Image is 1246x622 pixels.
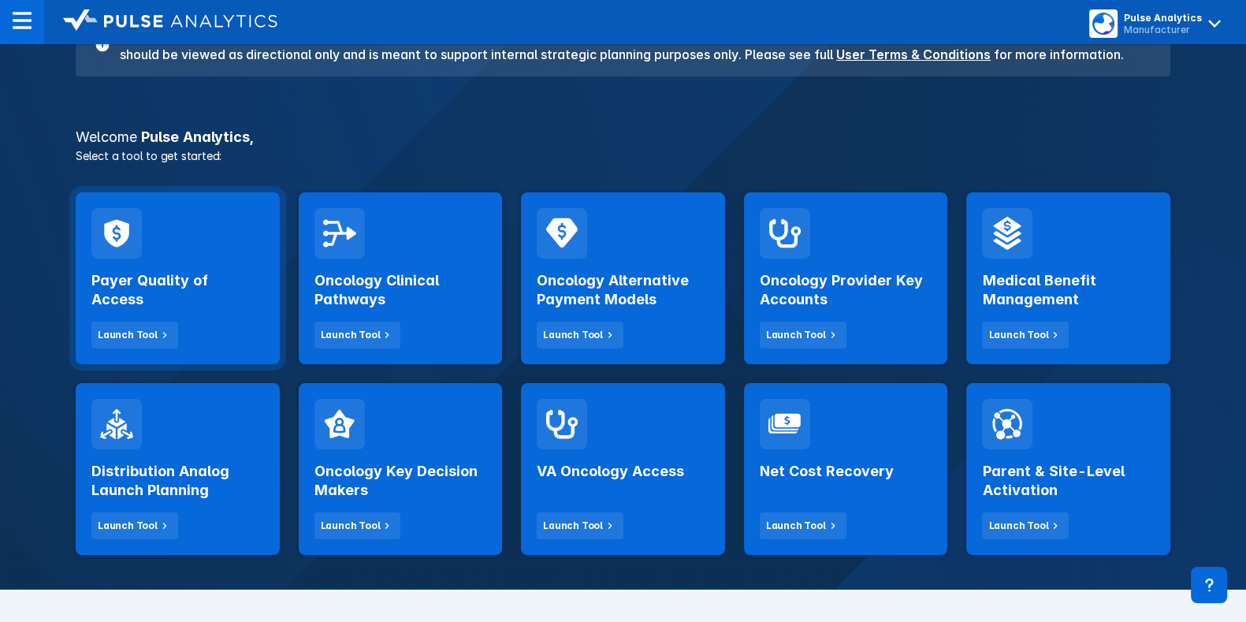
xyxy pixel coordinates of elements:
img: logo [63,9,277,32]
a: Oncology Clinical PathwaysLaunch Tool [299,192,503,364]
h2: Parent & Site-Level Activation [982,462,1155,500]
span: Welcome [76,128,137,145]
div: Launch Tool [321,328,381,342]
h2: Oncology Provider Key Accounts [760,271,932,309]
button: Launch Tool [760,322,846,348]
button: Launch Tool [91,322,178,348]
div: Launch Tool [321,519,381,533]
h3: This web-based tool is approved for internal use only. Under no circumstances should this tool be... [110,26,1151,64]
a: Net Cost RecoveryLaunch Tool [744,383,948,555]
div: Launch Tool [766,519,826,533]
button: Launch Tool [760,512,846,539]
div: Launch Tool [543,519,603,533]
div: Launch Tool [98,328,158,342]
button: Launch Tool [314,322,401,348]
h2: Oncology Key Decision Makers [314,462,487,500]
h2: Net Cost Recovery [760,462,894,481]
button: Launch Tool [537,512,623,539]
div: Launch Tool [766,328,826,342]
h2: Oncology Alternative Payment Models [537,271,709,309]
a: Parent & Site-Level ActivationLaunch Tool [966,383,1170,555]
a: logo [44,9,277,35]
div: Manufacturer [1124,24,1202,35]
h3: Pulse Analytics , [66,130,1180,144]
button: Launch Tool [314,512,401,539]
h2: Oncology Clinical Pathways [314,271,487,309]
a: Payer Quality of AccessLaunch Tool [76,192,280,364]
a: Oncology Provider Key AccountsLaunch Tool [744,192,948,364]
div: Contact Support [1191,567,1227,603]
img: menu--horizontal.svg [13,11,32,30]
button: Launch Tool [982,322,1069,348]
button: Launch Tool [91,512,178,539]
h2: Medical Benefit Management [982,271,1155,309]
a: Medical Benefit ManagementLaunch Tool [966,192,1170,364]
div: Launch Tool [543,328,603,342]
h2: Distribution Analog Launch Planning [91,462,264,500]
h2: VA Oncology Access [537,462,684,481]
a: Distribution Analog Launch PlanningLaunch Tool [76,383,280,555]
a: Oncology Alternative Payment ModelsLaunch Tool [521,192,725,364]
button: Launch Tool [537,322,623,348]
p: Select a tool to get started: [66,147,1180,164]
div: Pulse Analytics [1124,12,1202,24]
button: Launch Tool [982,512,1069,539]
div: Launch Tool [988,519,1048,533]
a: Oncology Key Decision MakersLaunch Tool [299,383,503,555]
h2: Payer Quality of Access [91,271,264,309]
div: Launch Tool [98,519,158,533]
a: User Terms & Conditions [836,47,991,62]
img: menu button [1092,13,1114,35]
div: Launch Tool [988,328,1048,342]
a: VA Oncology AccessLaunch Tool [521,383,725,555]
